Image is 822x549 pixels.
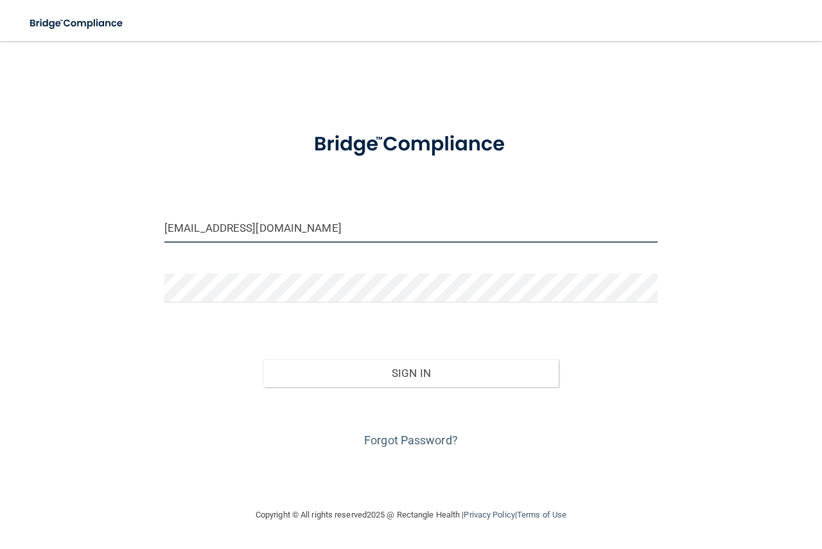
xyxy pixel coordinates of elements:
button: Sign In [263,359,559,387]
img: bridge_compliance_login_screen.278c3ca4.svg [293,118,530,171]
input: Email [164,214,658,243]
div: Copyright © All rights reserved 2025 @ Rectangle Health | | [177,494,645,536]
a: Forgot Password? [364,433,458,447]
img: bridge_compliance_login_screen.278c3ca4.svg [19,10,135,37]
a: Terms of Use [517,510,566,519]
a: Privacy Policy [464,510,514,519]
